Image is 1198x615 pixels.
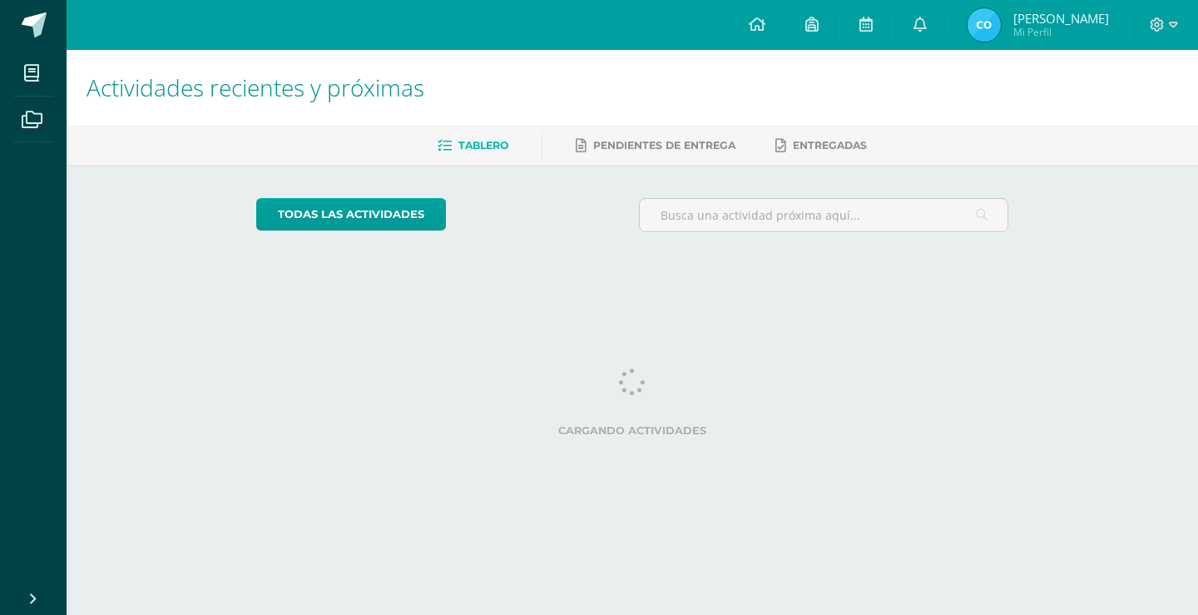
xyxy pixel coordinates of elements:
a: Entregadas [775,132,867,159]
span: Actividades recientes y próximas [87,72,424,103]
span: Pendientes de entrega [593,139,735,151]
a: todas las Actividades [256,198,446,231]
span: [PERSON_NAME] [1013,10,1109,27]
span: Entregadas [793,139,867,151]
input: Busca una actividad próxima aquí... [640,199,1008,231]
span: Tablero [458,139,508,151]
span: Mi Perfil [1013,25,1109,39]
a: Tablero [438,132,508,159]
label: Cargando actividades [256,424,1009,437]
a: Pendientes de entrega [576,132,735,159]
img: 14d656eaa5600b9170fde739018ddda2.png [968,8,1001,42]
